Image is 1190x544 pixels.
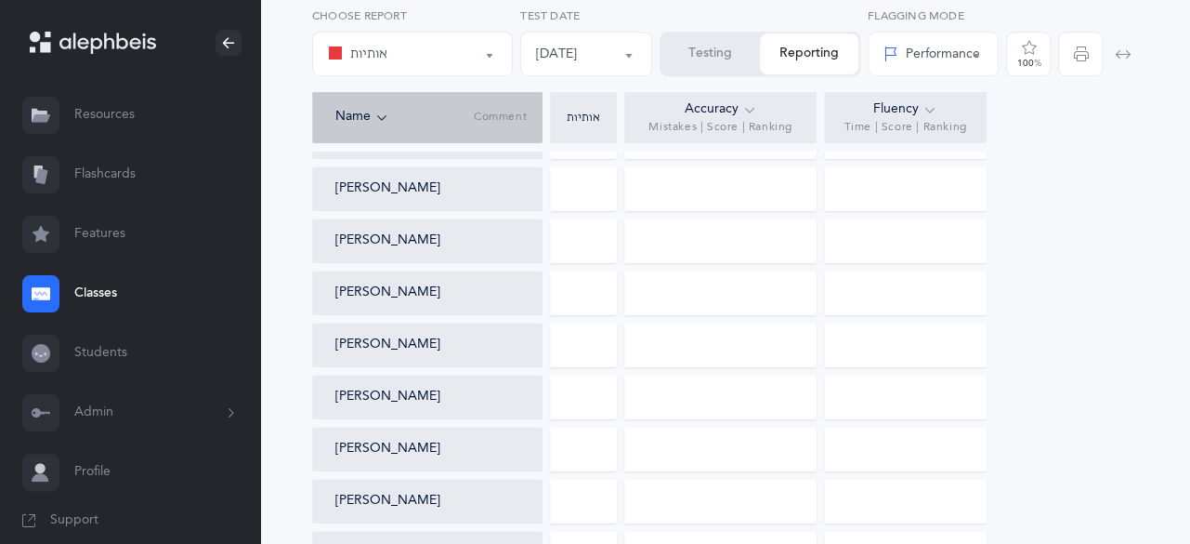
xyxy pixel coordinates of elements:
[661,33,760,74] button: Testing
[1016,59,1040,68] div: 100
[1033,58,1040,69] span: %
[335,179,440,198] button: [PERSON_NAME]
[335,232,440,250] button: [PERSON_NAME]
[873,100,937,120] div: Fluency
[474,110,527,125] span: Comment
[520,32,651,76] button: 09/16/2025
[335,440,440,458] button: [PERSON_NAME]
[335,284,440,302] button: [PERSON_NAME]
[843,120,966,135] span: Time | Score | Ranking
[883,45,980,64] div: Performance
[335,388,440,406] button: [PERSON_NAME]
[335,107,474,127] div: Name
[868,32,999,76] button: Performance
[50,511,98,530] span: Support
[312,7,513,24] label: Choose report
[312,32,513,76] button: אותיות
[1006,32,1051,76] button: 100%
[335,336,440,354] button: [PERSON_NAME]
[335,492,440,511] button: [PERSON_NAME]
[555,112,612,123] div: אותיות
[685,100,757,120] div: Accuracy
[868,7,999,24] label: Flagging Mode
[520,7,651,24] label: Test Date
[648,120,792,135] span: Mistakes | Score | Ranking
[536,45,577,64] div: [DATE]
[328,43,387,65] div: אותיות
